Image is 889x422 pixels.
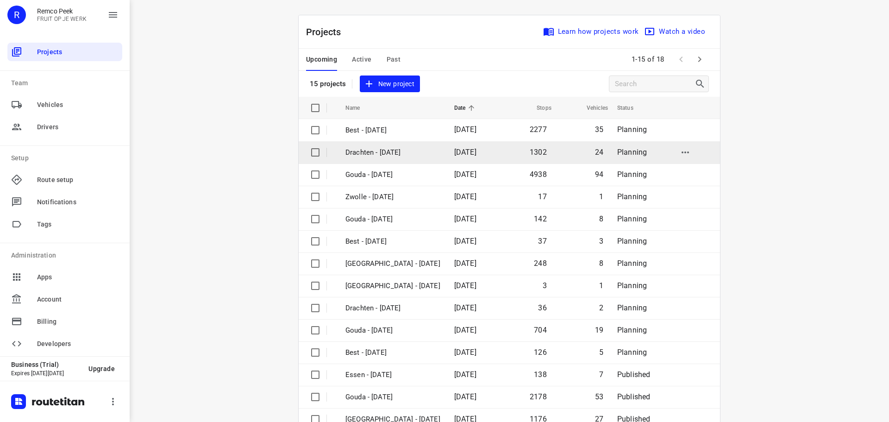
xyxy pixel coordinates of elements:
p: Drachten - Monday [345,147,440,158]
div: Vehicles [7,95,122,114]
span: Published [617,392,651,401]
span: Next Page [690,50,709,69]
span: Status [617,102,645,113]
input: Search projects [615,77,695,91]
span: 2178 [530,392,547,401]
div: Notifications [7,193,122,211]
span: Planning [617,148,647,157]
span: Planning [617,259,647,268]
span: Planning [617,237,647,246]
span: New project [365,78,414,90]
span: [DATE] [454,281,476,290]
span: [DATE] [454,192,476,201]
span: 53 [595,392,603,401]
span: Developers [37,339,119,349]
span: Route setup [37,175,119,185]
p: Best - Monday [345,125,440,136]
span: Planning [617,281,647,290]
p: 15 projects [310,80,346,88]
span: Planning [617,326,647,334]
span: 248 [534,259,547,268]
span: 1 [599,281,603,290]
p: Gouda - Wednesday [345,392,440,403]
span: 8 [599,214,603,223]
p: Best - Friday [345,236,440,247]
span: [DATE] [454,125,476,134]
span: 126 [534,348,547,357]
span: 37 [538,237,546,246]
span: Upcoming [306,54,337,65]
p: Business (Trial) [11,361,81,368]
span: Projects [37,47,119,57]
span: 1302 [530,148,547,157]
span: Active [352,54,371,65]
span: 142 [534,214,547,223]
p: Gouda - Friday [345,214,440,225]
span: Vehicles [575,102,608,113]
p: Gouda - Thursday [345,325,440,336]
p: FRUIT OP JE WERK [37,16,87,22]
span: Planning [617,125,647,134]
span: Billing [37,317,119,327]
div: Drivers [7,118,122,136]
p: Projects [306,25,349,39]
p: Expires [DATE][DATE] [11,370,81,377]
p: Zwolle - Friday [345,192,440,202]
span: 704 [534,326,547,334]
span: Planning [617,303,647,312]
span: Planning [617,348,647,357]
span: Name [345,102,372,113]
span: Date [454,102,478,113]
span: [DATE] [454,326,476,334]
p: Drachten - Thursday [345,303,440,314]
span: Planning [617,214,647,223]
div: R [7,6,26,24]
span: [DATE] [454,170,476,179]
span: Vehicles [37,100,119,110]
span: 7 [599,370,603,379]
span: [DATE] [454,214,476,223]
span: 1 [599,192,603,201]
span: 8 [599,259,603,268]
span: Drivers [37,122,119,132]
span: [DATE] [454,348,476,357]
span: 36 [538,303,546,312]
span: [DATE] [454,237,476,246]
div: Billing [7,312,122,331]
span: 138 [534,370,547,379]
span: [DATE] [454,392,476,401]
p: Essen - Wednesday [345,370,440,380]
span: 5 [599,348,603,357]
div: Developers [7,334,122,353]
span: 2277 [530,125,547,134]
p: Team [11,78,122,88]
span: 2 [599,303,603,312]
p: Setup [11,153,122,163]
p: Gouda - Monday [345,170,440,180]
button: Upgrade [81,360,122,377]
p: Zwolle - Thursday [345,258,440,269]
span: 94 [595,170,603,179]
button: New project [360,76,420,93]
p: Antwerpen - Thursday [345,281,440,291]
div: Tags [7,215,122,233]
span: 4938 [530,170,547,179]
span: [DATE] [454,148,476,157]
span: 35 [595,125,603,134]
div: Projects [7,43,122,61]
span: Notifications [37,197,119,207]
span: Planning [617,170,647,179]
span: 1-15 of 18 [628,50,668,69]
span: Upgrade [88,365,115,372]
div: Apps [7,268,122,286]
p: Remco Peek [37,7,87,15]
p: Administration [11,251,122,260]
span: Published [617,370,651,379]
span: Stops [525,102,551,113]
div: Route setup [7,170,122,189]
span: Previous Page [672,50,690,69]
span: 19 [595,326,603,334]
div: Account [7,290,122,309]
span: Apps [37,272,119,282]
span: Planning [617,192,647,201]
